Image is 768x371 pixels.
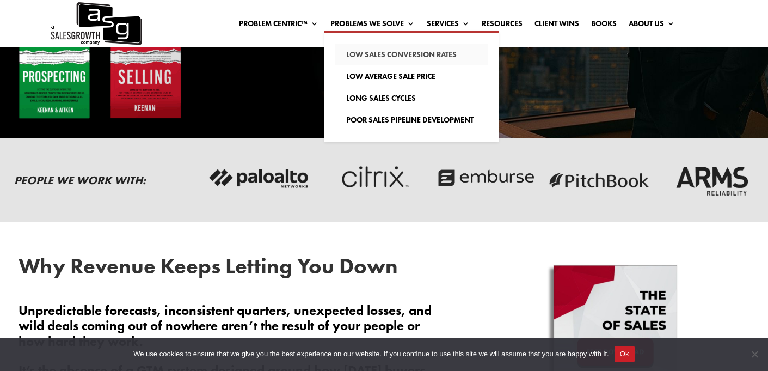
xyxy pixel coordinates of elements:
[335,87,488,109] a: Long Sales Cycles
[335,44,488,65] a: Low Sales Conversion Rates
[434,157,537,198] img: emburse-logo-dark
[534,20,579,32] a: Client Wins
[482,20,523,32] a: Resources
[749,349,760,360] span: No
[19,5,182,120] img: Gap Books
[661,157,763,198] img: arms-reliability-logo-dark
[19,303,441,363] p: Unpredictable forecasts, inconsistent quarters, unexpected losses, and wild deals coming out of n...
[335,109,488,131] a: Poor Sales Pipeline Development
[321,157,423,198] img: critix-logo-dark
[427,20,470,32] a: Services
[629,20,675,32] a: About Us
[133,349,609,360] span: We use cookies to ensure that we give you the best experience on our website. If you continue to ...
[615,346,635,362] button: Ok
[208,157,310,198] img: palato-networks-logo-dark
[19,256,441,283] h2: Why Revenue Keeps Letting You Down
[591,20,617,32] a: Books
[548,157,650,198] img: pitchbook-logo-dark
[330,20,415,32] a: Problems We Solve
[335,65,488,87] a: Low Average Sale Price
[239,20,318,32] a: Problem Centric™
